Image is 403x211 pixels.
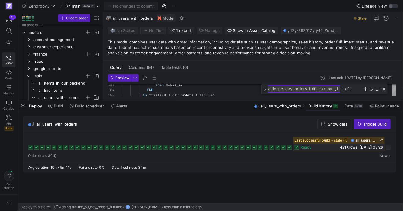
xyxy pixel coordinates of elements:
img: No status [110,28,115,33]
img: undefined [158,16,161,20]
div: 184 [108,87,114,93]
span: ZendropV3 [29,4,49,8]
span: less than a minute ago [164,205,202,209]
span: (91) [147,66,154,69]
div: Press SPACE to select this row. [21,36,100,43]
span: Point lineage [375,104,399,108]
span: all_users_with_orders [261,104,301,108]
div: Last edit: [DATE] by [PERSON_NAME] [329,76,392,80]
span: No tags [205,28,220,33]
span: Create asset [66,16,88,20]
span: Adding trailing_60_day_orders_fulfilled [59,205,122,209]
span: No Tier [143,28,163,33]
span: Lineage view [362,4,387,8]
span: default [82,4,95,8]
div: Match Case (⌥⌘C) [320,86,326,92]
span: Monitor [3,91,14,95]
button: Adding trailing_60_day_orders_fulfilledJD[PERSON_NAME]less than a minute ago [52,203,203,211]
div: Press SPACE to select this row. [21,21,100,29]
span: (0) [183,66,188,69]
div: Press SPACE to select this row. [21,94,100,101]
span: Avg duration [28,165,49,170]
div: Press SPACE to select this row. [21,65,100,72]
span: [PERSON_NAME] [132,205,161,209]
span: all_users_with_orders [113,16,153,21]
div: Press SPACE to select this row. [21,58,100,65]
span: Last successful build - stale [294,138,347,142]
span: 421K rows [340,145,357,149]
div: 185 [108,93,114,98]
button: Alerts [108,101,130,111]
img: No tier [143,28,148,33]
button: Getstarted [2,168,15,192]
button: Last successful build - staleall_users_with_ordersready421Krows[DATE] 03:26 [293,137,385,151]
span: Older (max. 30d) [28,154,56,158]
span: account management [33,36,99,43]
button: No statusNo Status [108,27,138,34]
span: Stale [358,16,367,21]
span: Newer [379,154,391,158]
div: Press SPACE to select this row. [21,50,100,58]
span: Beta [4,126,14,131]
span: google_sheets [33,65,99,72]
span: Columns [129,66,154,69]
button: ZendropV3 [21,2,56,10]
span: Editor [5,61,13,65]
div: Toggle Replace [262,84,268,94]
button: Point lineage [367,101,402,111]
button: No tierNo Tier [140,27,166,34]
span: Build history [309,104,332,108]
div: 73 [9,15,16,20]
span: ready [300,145,312,149]
span: Failure rate [79,165,98,170]
span: ) [138,93,141,98]
span: models [29,29,85,36]
span: Get started [4,182,14,190]
button: 73 [2,14,15,25]
span: fraud [33,58,99,65]
button: Build history [306,101,341,111]
a: Catalog [2,98,15,113]
span: y42y-362517 / y42_ZendropV3_main / all_users_with_orders [287,28,338,33]
div: Press SPACE to select this row. [21,72,100,79]
span: Alerts [116,104,127,108]
div: Previous Match (⇧Enter) [363,87,368,91]
a: all_users_with_orders [351,138,383,142]
img: https://storage.googleapis.com/y42-prod-data-exchange/images/qZXOSqkTtPuVcXVzF40oUlM07HVTwZXfPK0U... [6,3,12,9]
span: 10h 45m 11s [50,165,71,170]
span: finance [33,51,85,58]
span: PRs [6,122,11,125]
span: Build scheduler [75,104,104,108]
span: , [214,93,217,98]
button: y42y-362517 / y42_ZendropV3_main / all_users_with_orders [281,27,341,34]
span: all_users_with_orders [36,122,77,126]
span: AS [143,93,147,98]
button: maindefault [65,2,102,10]
span: trailing_7_day_orders_fulfilled [149,93,214,98]
button: Show in Asset Catalog [225,27,278,34]
button: 1 expert [168,27,194,34]
span: Query [110,66,122,69]
span: No Status [110,28,135,33]
span: Table tests [161,66,188,69]
a: https://storage.googleapis.com/y42-prod-data-exchange/images/qZXOSqkTtPuVcXVzF40oUlM07HVTwZXfPK0U... [2,1,15,11]
span: Data [344,104,353,108]
p: This model combines user data with order information, including details such as user demographics... [108,39,401,56]
span: Data freshness [112,165,137,170]
div: Close (Escape) [382,87,386,91]
span: Deploy [29,104,42,108]
button: Build [46,101,66,111]
button: No tags [197,27,222,34]
span: main [33,72,85,79]
textarea: Find [268,85,320,92]
div: Press SPACE to select this row. [21,87,100,94]
div: All assets [22,23,38,27]
span: all_users_with_orders [355,138,378,142]
div: Press SPACE to select this row. [21,29,100,36]
a: Monitor [2,82,15,98]
span: all_line_items [38,87,99,94]
div: Press SPACE to select this row. [21,79,100,87]
span: 34m [138,165,146,170]
button: Build scheduler [67,101,107,111]
span: customer experience [33,43,99,50]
